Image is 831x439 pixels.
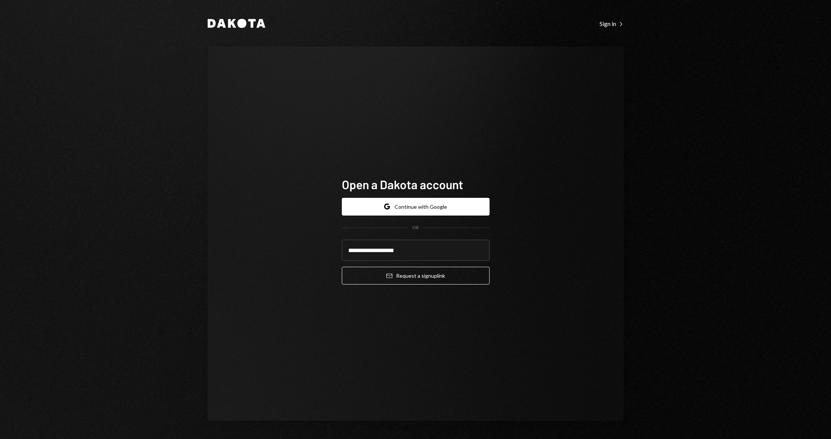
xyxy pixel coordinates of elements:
h1: Open a Dakota account [342,177,490,192]
div: Sign in [600,20,624,28]
button: Continue with Google [342,198,490,216]
a: Sign in [600,19,624,28]
button: Request a signuplink [342,267,490,285]
div: OR [412,225,419,231]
